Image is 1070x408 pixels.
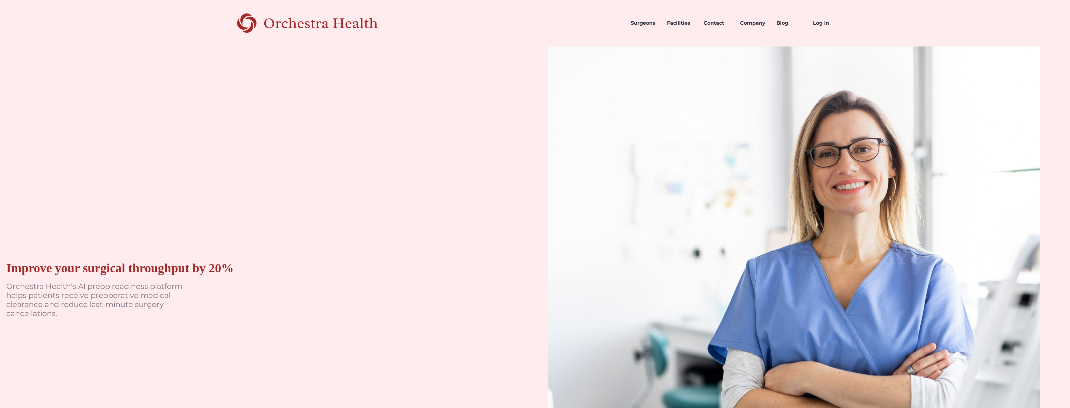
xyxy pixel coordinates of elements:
[6,261,234,276] div: Improve your surgical throughput by 20%
[226,13,400,34] a: home
[771,13,808,34] a: Blog
[808,13,844,34] a: Log In
[263,17,400,30] div: Orchestra Health
[6,282,194,318] p: Orchestra Health's AI preop readiness platform helps patients receive preoperative medical cleara...
[735,13,772,34] a: Company
[662,13,699,34] a: Facilities
[626,13,662,34] a: Surgeons
[699,13,735,34] a: Contact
